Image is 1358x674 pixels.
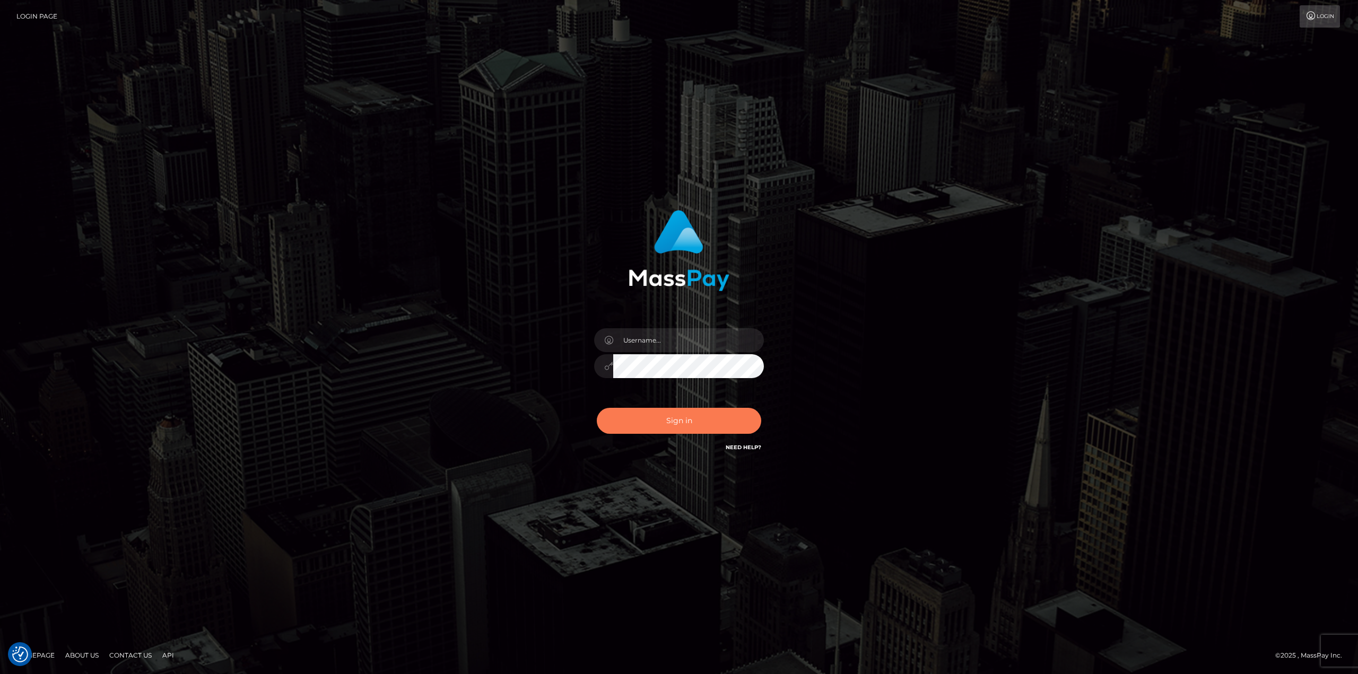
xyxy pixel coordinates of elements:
a: Homepage [12,647,59,663]
a: About Us [61,647,103,663]
a: API [158,647,178,663]
button: Consent Preferences [12,646,28,662]
input: Username... [613,328,764,352]
button: Sign in [597,408,761,434]
img: Revisit consent button [12,646,28,662]
a: Login [1300,5,1340,28]
img: MassPay Login [629,210,729,291]
a: Contact Us [105,647,156,663]
a: Need Help? [726,444,761,451]
div: © 2025 , MassPay Inc. [1275,650,1350,661]
a: Login Page [16,5,57,28]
